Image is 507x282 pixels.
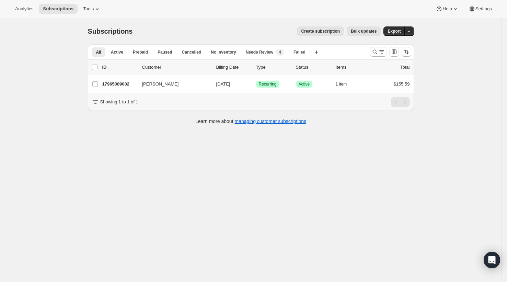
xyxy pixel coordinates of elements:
[351,29,377,34] span: Bulk updates
[88,27,133,35] span: Subscriptions
[43,6,73,12] span: Subscriptions
[297,26,344,36] button: Create subscription
[79,4,105,14] button: Tools
[102,81,137,88] p: 17965089082
[388,29,401,34] span: Export
[391,97,410,107] nav: Pagination
[246,49,274,55] span: Needs Review
[464,4,496,14] button: Settings
[311,47,322,57] button: Create new view
[299,81,310,87] span: Active
[347,26,381,36] button: Bulk updates
[383,26,405,36] button: Export
[389,47,399,57] button: Customize table column order and visibility
[39,4,78,14] button: Subscriptions
[259,81,277,87] span: Recurring
[256,64,290,71] div: Type
[475,6,492,12] span: Settings
[100,99,138,105] p: Showing 1 to 1 of 1
[211,49,236,55] span: No inventory
[279,49,281,55] span: 4
[442,6,452,12] span: Help
[111,49,123,55] span: Active
[234,119,306,124] a: managing customer subscriptions
[102,64,137,71] p: ID
[296,64,330,71] p: Status
[431,4,463,14] button: Help
[195,118,306,125] p: Learn more about
[400,64,410,71] p: Total
[133,49,148,55] span: Prepaid
[83,6,94,12] span: Tools
[336,79,355,89] button: 1 item
[216,64,251,71] p: Billing Date
[216,81,230,87] span: [DATE]
[394,81,410,87] span: $155.59
[142,64,211,71] p: Customer
[336,81,347,87] span: 1 item
[11,4,37,14] button: Analytics
[138,79,207,90] button: [PERSON_NAME]
[158,49,172,55] span: Paused
[301,29,340,34] span: Create subscription
[142,81,179,88] span: [PERSON_NAME]
[102,79,410,89] div: 17965089082[PERSON_NAME][DATE]SuccessRecurringSuccessActive1 item$155.59
[336,64,370,71] div: Items
[293,49,306,55] span: Failed
[15,6,33,12] span: Analytics
[182,49,201,55] span: Cancelled
[370,47,387,57] button: Search and filter results
[96,49,101,55] span: All
[484,252,500,268] div: Open Intercom Messenger
[102,64,410,71] div: IDCustomerBilling DateTypeStatusItemsTotal
[402,47,411,57] button: Sort the results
